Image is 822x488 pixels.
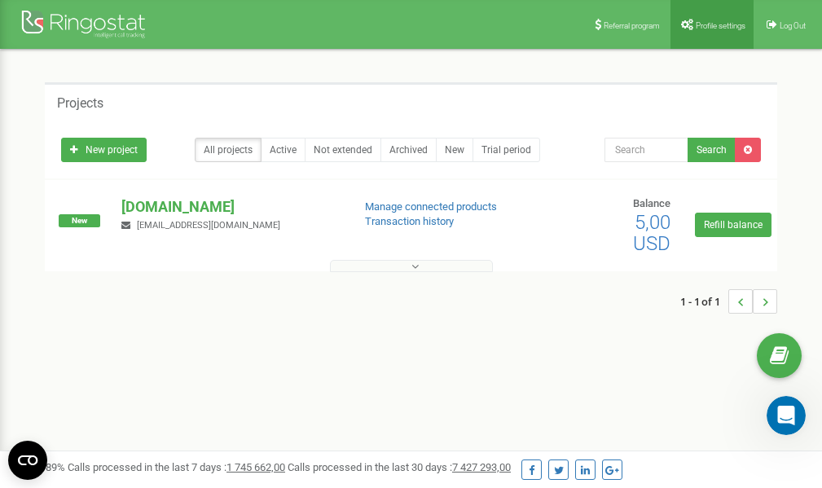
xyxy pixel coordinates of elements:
span: Calls processed in the last 7 days : [68,461,285,473]
button: Search [688,138,736,162]
a: Not extended [305,138,381,162]
span: 1 - 1 of 1 [680,289,728,314]
input: Search [604,138,688,162]
span: Log Out [780,21,806,30]
span: [EMAIL_ADDRESS][DOMAIN_NAME] [137,220,280,231]
a: Refill balance [695,213,771,237]
u: 1 745 662,00 [226,461,285,473]
span: Balance [633,197,670,209]
span: New [59,214,100,227]
a: New [436,138,473,162]
button: Open CMP widget [8,441,47,480]
a: Transaction history [365,215,454,227]
u: 7 427 293,00 [452,461,511,473]
h5: Projects [57,96,103,111]
a: Active [261,138,306,162]
span: 5,00 USD [633,211,670,255]
span: Profile settings [696,21,745,30]
iframe: Intercom live chat [767,396,806,435]
a: Trial period [473,138,540,162]
a: All projects [195,138,262,162]
a: Manage connected products [365,200,497,213]
span: Calls processed in the last 30 days : [288,461,511,473]
a: Archived [380,138,437,162]
a: New project [61,138,147,162]
span: Referral program [604,21,660,30]
nav: ... [680,273,777,330]
p: [DOMAIN_NAME] [121,196,338,218]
